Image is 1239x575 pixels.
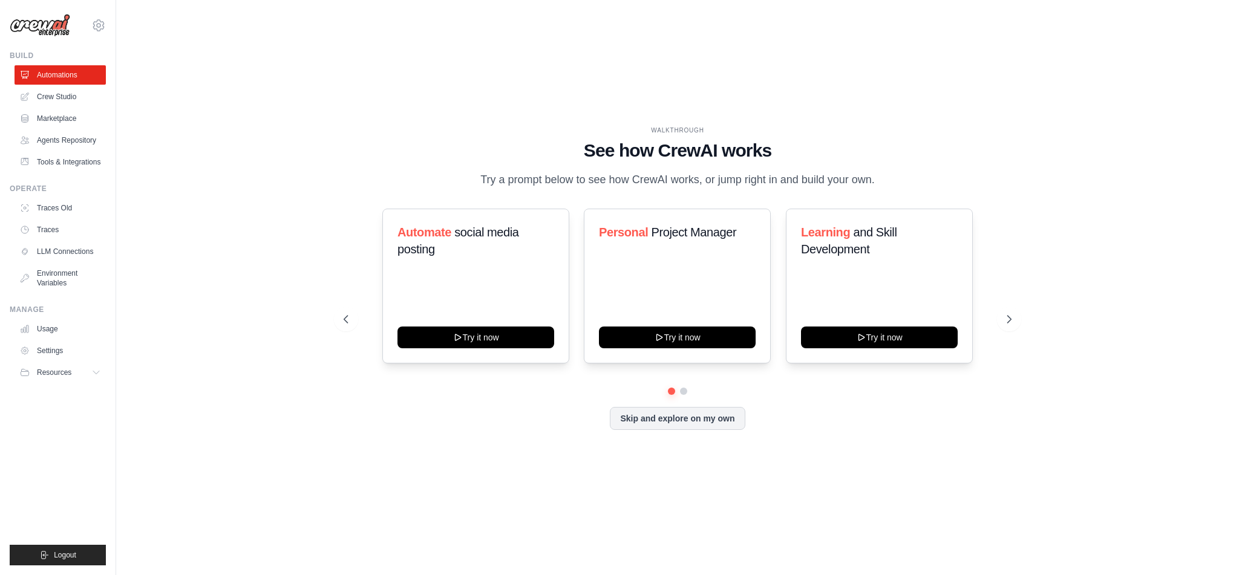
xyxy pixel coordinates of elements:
button: Try it now [801,326,958,348]
button: Logout [10,545,106,565]
img: Logo [10,14,70,37]
button: Resources [15,363,106,382]
a: Traces [15,220,106,239]
button: Try it now [599,326,756,348]
button: Try it now [397,326,554,348]
a: Usage [15,319,106,339]
div: Build [10,51,106,60]
h1: See how CrewAI works [344,140,1012,161]
a: Marketplace [15,109,106,128]
span: Logout [54,550,76,560]
div: Manage [10,305,106,314]
a: LLM Connections [15,242,106,261]
a: Traces Old [15,198,106,218]
a: Settings [15,341,106,360]
span: Automate [397,226,451,239]
a: Automations [15,65,106,85]
a: Agents Repository [15,131,106,150]
a: Environment Variables [15,264,106,293]
span: and Skill Development [801,226,897,256]
a: Crew Studio [15,87,106,106]
p: Try a prompt below to see how CrewAI works, or jump right in and build your own. [474,171,881,189]
div: Operate [10,184,106,193]
span: Learning [801,226,850,239]
span: Resources [37,368,71,377]
span: Personal [599,226,648,239]
button: Skip and explore on my own [610,407,745,430]
span: social media posting [397,226,519,256]
div: WALKTHROUGH [344,126,1012,135]
span: Project Manager [652,226,737,239]
a: Tools & Integrations [15,152,106,172]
